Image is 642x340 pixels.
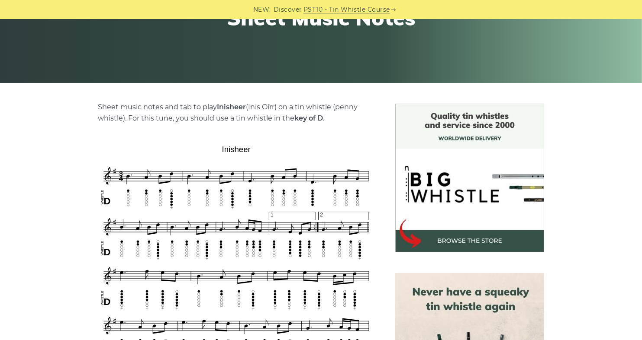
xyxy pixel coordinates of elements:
span: NEW: [253,5,271,15]
strong: key of D [295,114,323,122]
strong: Inisheer [217,103,246,111]
img: BigWhistle Tin Whistle Store [395,104,544,252]
a: PST10 - Tin Whistle Course [303,5,390,15]
p: Sheet music notes and tab to play (Inis Oírr) on a tin whistle (penny whistle). For this tune, yo... [98,102,374,124]
span: Discover [274,5,302,15]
